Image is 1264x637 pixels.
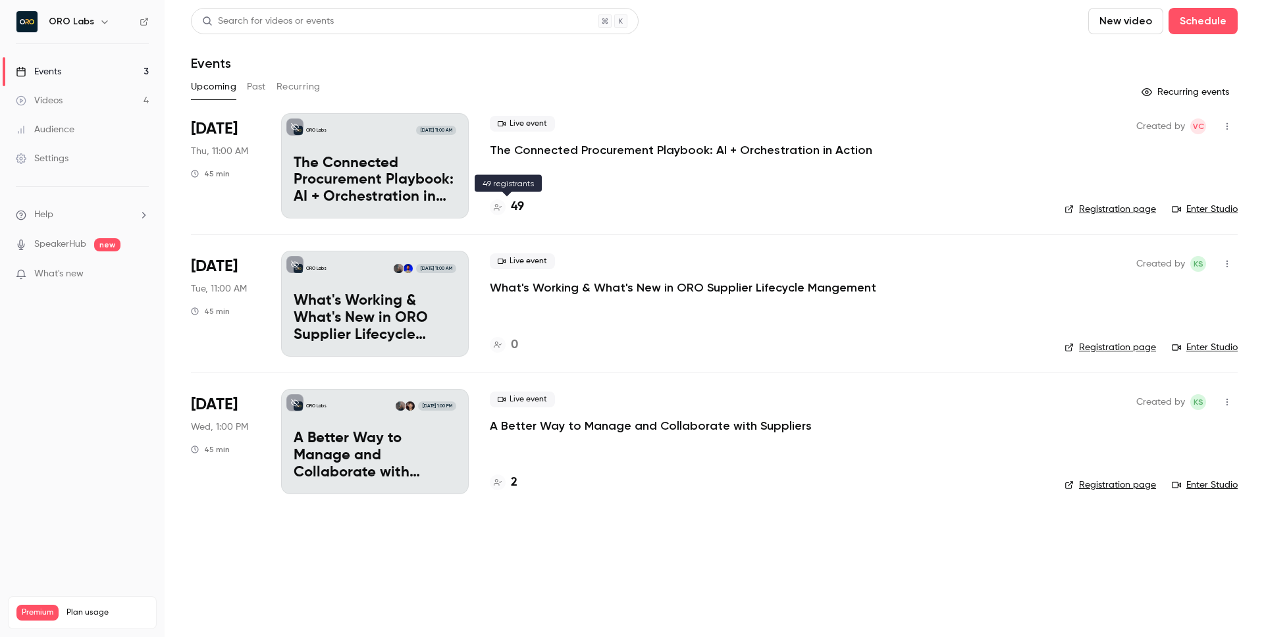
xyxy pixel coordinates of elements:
span: Kelli Stanley [1190,256,1206,272]
span: Premium [16,605,59,621]
a: Enter Studio [1172,203,1238,216]
a: Registration page [1065,203,1156,216]
a: A Better Way to Manage and Collaborate with SuppliersORO LabsAniketh NarayananKelli Stanley[DATE]... [281,389,469,494]
span: [DATE] [191,394,238,415]
a: The Connected Procurement Playbook: AI + Orchestration in Action [490,142,872,158]
h4: 0 [511,336,518,354]
button: Upcoming [191,76,236,97]
span: Live event [490,116,555,132]
span: Live event [490,392,555,407]
span: KS [1194,394,1203,410]
p: ORO Labs [306,265,327,272]
img: Hrishi Kaikini [404,264,413,273]
span: [DATE] 11:00 AM [416,264,456,273]
button: Past [247,76,266,97]
a: Enter Studio [1172,341,1238,354]
h4: 49 [511,198,524,216]
span: VC [1193,118,1204,134]
iframe: Noticeable Trigger [133,268,149,280]
span: Kelli Stanley [1190,394,1206,410]
a: A Better Way to Manage and Collaborate with Suppliers [490,418,812,434]
span: Thu, 11:00 AM [191,145,248,158]
img: ORO Labs [16,11,38,32]
button: Recurring events [1136,82,1238,103]
p: The Connected Procurement Playbook: AI + Orchestration in Action [294,155,456,206]
p: ORO Labs [306,403,327,409]
a: 2 [490,474,517,492]
a: 0 [490,336,518,354]
a: What's Working & What's New in ORO Supplier Lifecycle Mangement [490,280,876,295]
a: SpeakerHub [34,238,86,251]
span: Wed, 1:00 PM [191,420,248,434]
button: Schedule [1169,8,1238,34]
p: ORO Labs [306,127,327,134]
div: Oct 29 Wed, 12:00 PM (America/Chicago) [191,389,260,494]
div: Oct 28 Tue, 10:00 AM (America/Chicago) [191,251,260,356]
span: [DATE] [191,256,238,277]
span: Tue, 11:00 AM [191,282,247,295]
a: Registration page [1065,341,1156,354]
div: Events [16,65,61,78]
span: [DATE] 1:00 PM [418,401,456,411]
span: What's new [34,267,84,281]
span: Created by [1136,256,1185,272]
span: Created by [1136,118,1185,134]
a: The Connected Procurement Playbook: AI + Orchestration in ActionORO Labs[DATE] 11:00 AMThe Connec... [281,113,469,218]
div: Oct 16 Thu, 11:00 AM (America/Detroit) [191,113,260,218]
div: Search for videos or events [202,14,334,28]
p: A Better Way to Manage and Collaborate with Suppliers [294,430,456,481]
button: Recurring [276,76,321,97]
div: 45 min [191,444,230,455]
div: Audience [16,123,74,136]
a: Enter Studio [1172,478,1238,492]
a: 49 [490,198,524,216]
li: help-dropdown-opener [16,208,149,222]
h1: Events [191,55,231,71]
span: Help [34,208,53,222]
a: What's Working & What's New in ORO Supplier Lifecycle MangementORO LabsHrishi KaikiniKelli Stanle... [281,251,469,356]
span: Vlad Croitoru [1190,118,1206,134]
span: Created by [1136,394,1185,410]
button: New video [1088,8,1163,34]
span: [DATE] [191,118,238,140]
h4: 2 [511,474,517,492]
span: KS [1194,256,1203,272]
img: Kelli Stanley [394,264,403,273]
p: What's Working & What's New in ORO Supplier Lifecycle Mangement [294,293,456,344]
span: Plan usage [66,607,148,618]
span: Live event [490,253,555,269]
img: Kelli Stanley [396,401,405,411]
div: Videos [16,94,63,107]
h6: ORO Labs [49,15,94,28]
div: 45 min [191,306,230,317]
span: [DATE] 11:00 AM [416,126,456,135]
div: Settings [16,152,68,165]
div: 45 min [191,168,230,179]
a: Registration page [1065,478,1156,492]
span: new [94,238,120,251]
img: Aniketh Narayanan [406,401,415,411]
